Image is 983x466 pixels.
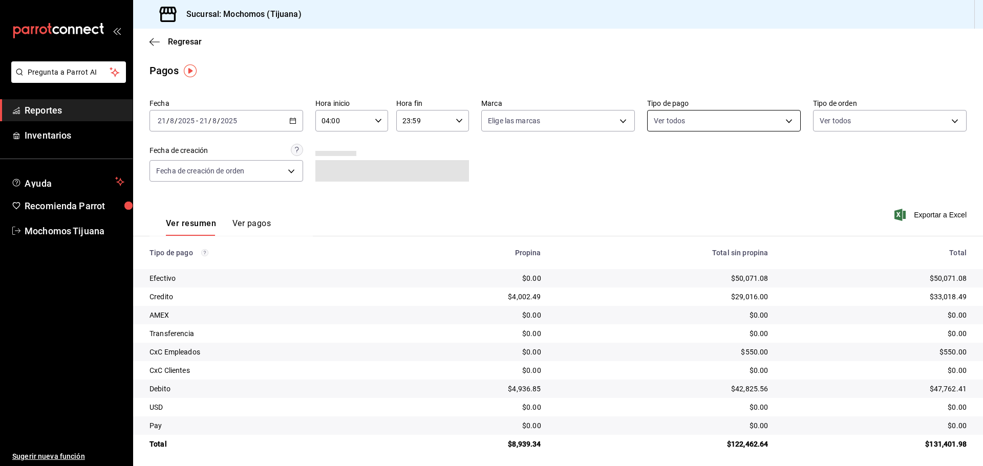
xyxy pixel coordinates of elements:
[785,273,967,283] div: $50,071.08
[403,420,541,431] div: $0.00
[785,310,967,320] div: $0.00
[149,37,202,47] button: Regresar
[217,117,220,125] span: /
[558,292,768,302] div: $29,016.00
[212,117,217,125] input: --
[156,166,244,176] span: Fecha de creación de orden
[403,402,541,412] div: $0.00
[184,64,197,77] img: Tooltip marker
[149,402,387,412] div: USD
[25,175,111,188] span: Ayuda
[315,100,388,107] label: Hora inicio
[403,273,541,283] div: $0.00
[785,292,967,302] div: $33,018.49
[208,117,211,125] span: /
[149,420,387,431] div: Pay
[481,100,635,107] label: Marca
[7,74,126,85] a: Pregunta a Parrot AI
[201,249,208,256] svg: Los pagos realizados con Pay y otras terminales son montos brutos.
[149,347,387,357] div: CxC Empleados
[149,365,387,375] div: CxC Clientes
[149,63,179,78] div: Pagos
[785,365,967,375] div: $0.00
[558,402,768,412] div: $0.00
[28,67,110,78] span: Pregunta a Parrot AI
[785,384,967,394] div: $47,762.41
[178,117,195,125] input: ----
[647,100,801,107] label: Tipo de pago
[403,292,541,302] div: $4,002.49
[558,347,768,357] div: $550.00
[149,292,387,302] div: Credito
[175,117,178,125] span: /
[168,37,202,47] span: Regresar
[149,328,387,339] div: Transferencia
[558,328,768,339] div: $0.00
[403,249,541,257] div: Propina
[403,384,541,394] div: $4,936.85
[820,116,851,126] span: Ver todos
[896,209,967,221] button: Exportar a Excel
[558,365,768,375] div: $0.00
[403,365,541,375] div: $0.00
[149,100,303,107] label: Fecha
[25,128,124,142] span: Inventarios
[149,384,387,394] div: Debito
[785,328,967,339] div: $0.00
[157,117,166,125] input: --
[169,117,175,125] input: --
[149,273,387,283] div: Efectivo
[232,218,271,236] button: Ver pagos
[785,249,967,257] div: Total
[220,117,238,125] input: ----
[113,27,121,35] button: open_drawer_menu
[403,310,541,320] div: $0.00
[654,116,685,126] span: Ver todos
[149,310,387,320] div: AMEX
[166,218,271,236] div: navigation tabs
[12,451,124,462] span: Sugerir nueva función
[785,347,967,357] div: $550.00
[558,249,768,257] div: Total sin propina
[11,61,126,83] button: Pregunta a Parrot AI
[558,384,768,394] div: $42,825.56
[785,420,967,431] div: $0.00
[403,439,541,449] div: $8,939.34
[149,439,387,449] div: Total
[196,117,198,125] span: -
[558,273,768,283] div: $50,071.08
[149,145,208,156] div: Fecha de creación
[25,224,124,238] span: Mochomos Tijuana
[488,116,540,126] span: Elige las marcas
[166,218,216,236] button: Ver resumen
[558,420,768,431] div: $0.00
[813,100,967,107] label: Tipo de orden
[25,199,124,213] span: Recomienda Parrot
[199,117,208,125] input: --
[403,328,541,339] div: $0.00
[149,249,387,257] div: Tipo de pago
[403,347,541,357] div: $0.00
[396,100,469,107] label: Hora fin
[558,310,768,320] div: $0.00
[166,117,169,125] span: /
[785,439,967,449] div: $131,401.98
[785,402,967,412] div: $0.00
[178,8,302,20] h3: Sucursal: Mochomos (Tijuana)
[558,439,768,449] div: $122,462.64
[25,103,124,117] span: Reportes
